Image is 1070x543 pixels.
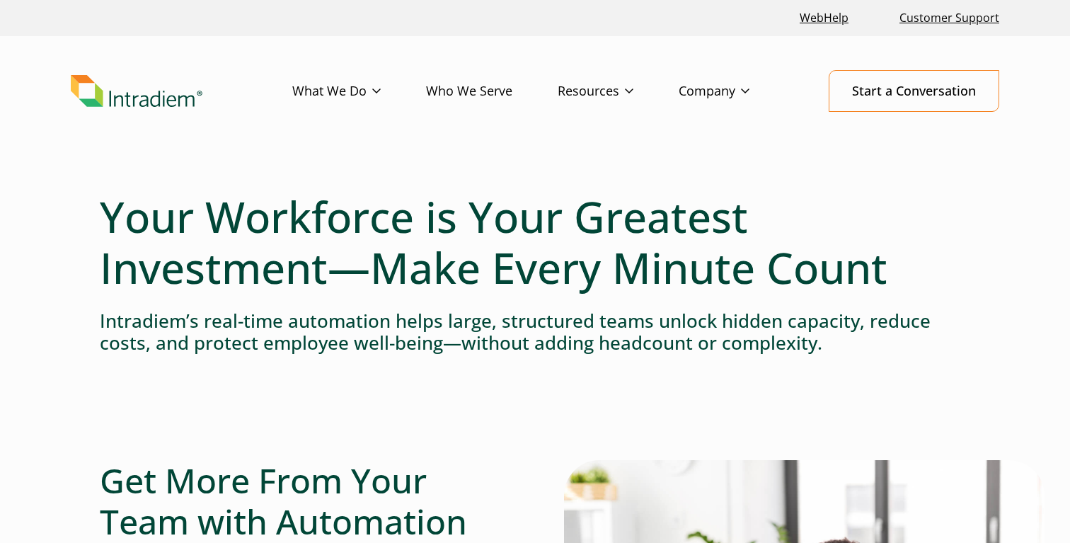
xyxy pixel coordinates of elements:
h2: Get More From Your Team with Automation [100,460,506,542]
h1: Your Workforce is Your Greatest Investment—Make Every Minute Count [100,191,970,293]
a: What We Do [292,71,426,112]
a: Company [679,71,795,112]
a: Link opens in a new window [794,3,854,33]
a: Customer Support [894,3,1005,33]
a: Who We Serve [426,71,558,112]
a: Resources [558,71,679,112]
h4: Intradiem’s real-time automation helps large, structured teams unlock hidden capacity, reduce cos... [100,310,970,354]
a: Link to homepage of Intradiem [71,75,292,108]
a: Start a Conversation [829,70,999,112]
img: Intradiem [71,75,202,108]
